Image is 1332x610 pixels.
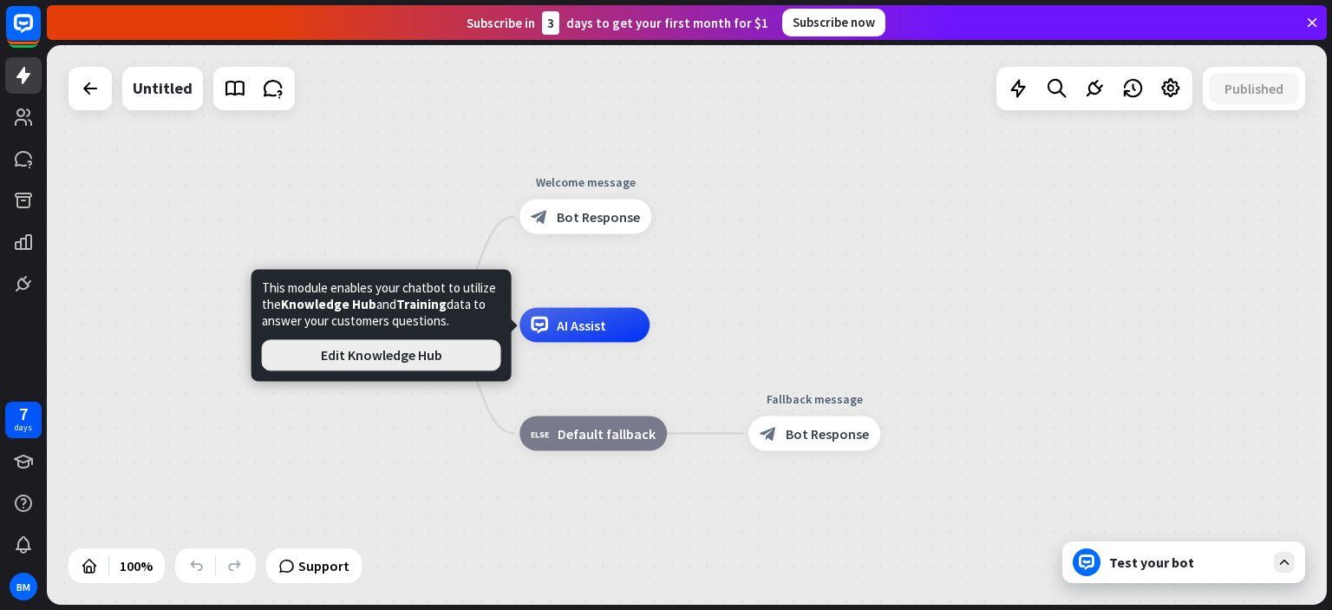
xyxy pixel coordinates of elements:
[786,425,869,443] span: Bot Response
[14,7,66,59] button: Open LiveChat chat widget
[531,208,548,226] i: block_bot_response
[557,317,606,334] span: AI Assist
[467,11,768,35] div: Subscribe in days to get your first month for $1
[114,552,158,580] div: 100%
[542,11,559,35] div: 3
[19,406,28,422] div: 7
[10,573,37,600] div: BM
[558,425,656,443] span: Default fallback
[396,296,447,312] span: Training
[1209,73,1299,104] button: Published
[298,552,349,580] span: Support
[506,174,664,191] div: Welcome message
[262,339,501,371] button: Edit Knowledge Hub
[735,390,893,408] div: Fallback message
[531,425,549,443] i: block_fallback
[1109,554,1265,571] div: Test your bot
[281,296,376,312] span: Knowledge Hub
[5,402,42,438] a: 7 days
[15,422,32,434] div: days
[557,208,640,226] span: Bot Response
[782,9,885,36] div: Subscribe now
[760,425,777,443] i: block_bot_response
[262,279,501,371] div: This module enables your chatbot to utilize the and data to answer your customers questions.
[133,67,193,110] div: Untitled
